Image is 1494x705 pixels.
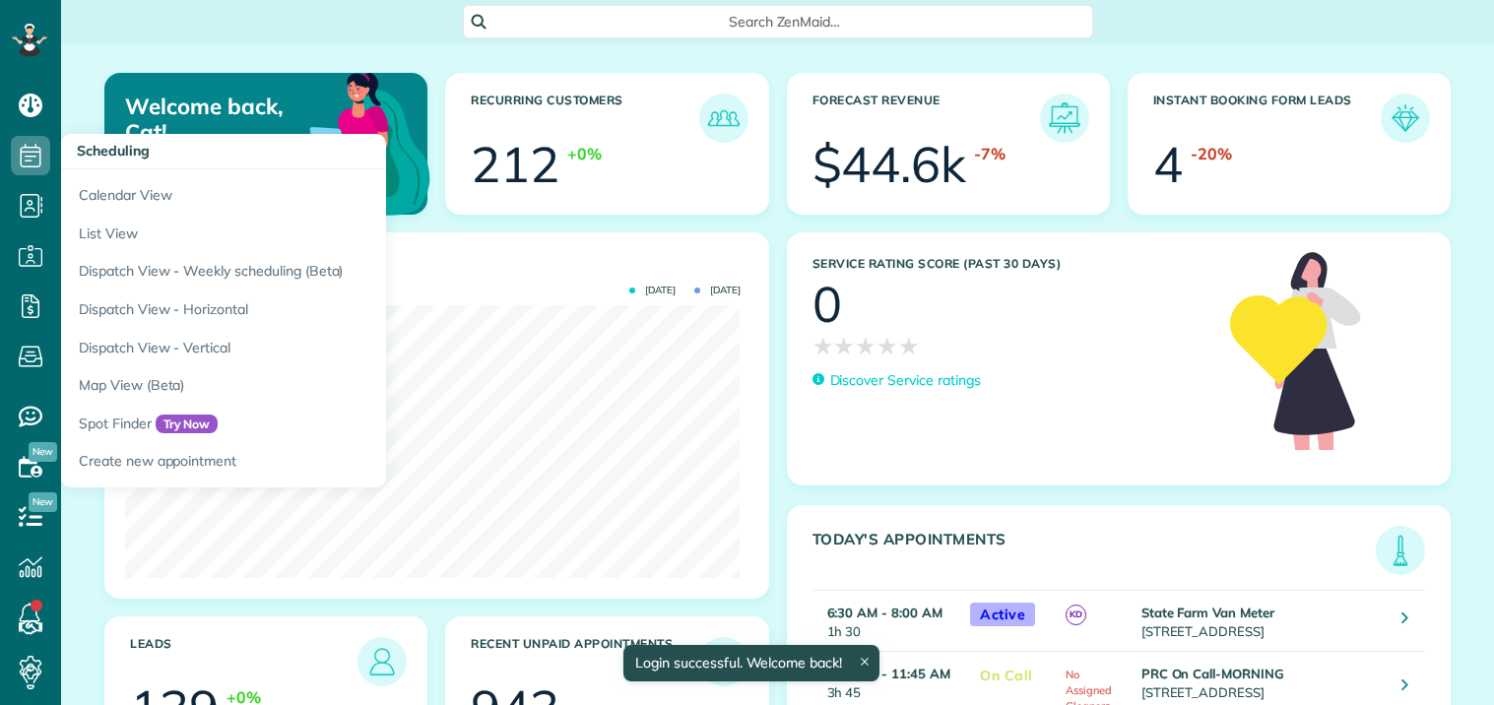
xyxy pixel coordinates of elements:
strong: PRC On Call-MORNING [1141,666,1284,681]
a: Dispatch View - Weekly scheduling (Beta) [61,252,553,290]
td: [STREET_ADDRESS] [1137,590,1388,651]
span: On Call [970,664,1043,688]
span: ★ [812,329,834,363]
img: icon_recurring_customers-cf858462ba22bcd05b5a5880d41d6543d210077de5bb9ebc9590e49fd87d84ed.png [704,98,744,138]
p: Discover Service ratings [830,370,981,391]
h3: Today's Appointments [812,531,1377,575]
div: -7% [974,143,1006,165]
a: List View [61,215,553,253]
img: dashboard_welcome-42a62b7d889689a78055ac9021e634bf52bae3f8056760290aed330b23ab8690.png [243,50,434,241]
a: Calendar View [61,169,553,215]
img: icon_leads-1bed01f49abd5b7fead27621c3d59655bb73ed531f8eeb49469d10e621d6b896.png [362,642,402,681]
h3: Leads [130,637,357,686]
strong: 8:00 AM - 11:45 AM [827,666,950,681]
h3: Recent unpaid appointments [471,637,698,686]
img: icon_form_leads-04211a6a04a5b2264e4ee56bc0799ec3eb69b7e499cbb523a139df1d13a81ae0.png [1386,98,1425,138]
a: Create new appointment [61,442,553,487]
h3: Forecast Revenue [812,94,1040,143]
a: Map View (Beta) [61,366,553,405]
span: ★ [855,329,877,363]
div: -20% [1191,143,1232,165]
span: Scheduling [77,142,150,160]
a: Spot FinderTry Now [61,405,553,443]
h3: Actual Revenue this month [130,258,748,276]
h3: Service Rating score (past 30 days) [812,257,1211,271]
div: Login successful. Welcome back! [623,645,879,681]
strong: State Farm Van Meter [1141,605,1274,620]
div: $44.6k [812,140,967,189]
span: [DATE] [629,286,676,295]
a: Dispatch View - Vertical [61,329,553,367]
div: 0 [812,280,842,329]
h3: Instant Booking Form Leads [1153,94,1381,143]
span: ★ [833,329,855,363]
strong: 6:30 AM - 8:00 AM [827,605,942,620]
span: [DATE] [694,286,741,295]
h3: Recurring Customers [471,94,698,143]
span: KD [1066,605,1086,625]
a: Dispatch View - Horizontal [61,290,553,329]
div: +0% [567,143,602,165]
span: ★ [898,329,920,363]
span: New [29,492,57,512]
img: icon_unpaid_appointments-47b8ce3997adf2238b356f14209ab4cced10bd1f174958f3ca8f1d0dd7fffeee.png [704,642,744,681]
span: Try Now [156,415,219,434]
td: 1h 30 [812,590,961,651]
span: Active [970,603,1035,627]
div: 4 [1153,140,1183,189]
p: Welcome back, Cat! [125,94,322,146]
img: icon_forecast_revenue-8c13a41c7ed35a8dcfafea3cbb826a0462acb37728057bba2d056411b612bbbe.png [1045,98,1084,138]
span: New [29,442,57,462]
div: 212 [471,140,559,189]
a: Discover Service ratings [812,370,981,391]
img: icon_todays_appointments-901f7ab196bb0bea1936b74009e4eb5ffbc2d2711fa7634e0d609ed5ef32b18b.png [1381,531,1420,570]
span: ★ [877,329,898,363]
